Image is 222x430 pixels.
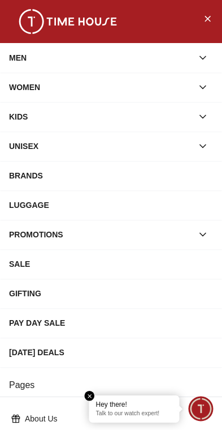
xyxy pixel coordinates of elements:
[11,9,124,34] img: ...
[9,254,213,274] div: SALE
[9,342,213,363] div: [DATE] DEALS
[25,413,206,424] p: About Us
[9,136,193,156] div: UNISEX
[9,48,193,68] div: MEN
[9,313,213,333] div: PAY DAY SALE
[9,107,193,127] div: KIDS
[9,195,213,215] div: LUGGAGE
[9,165,213,186] div: BRANDS
[96,400,173,409] div: Hey there!
[9,224,193,245] div: PROMOTIONS
[96,410,173,418] p: Talk to our watch expert!
[9,283,213,304] div: GIFTING
[85,391,95,401] em: Close tooltip
[189,397,214,422] div: Chat Widget
[9,77,193,97] div: WOMEN
[198,9,216,27] button: Close Menu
